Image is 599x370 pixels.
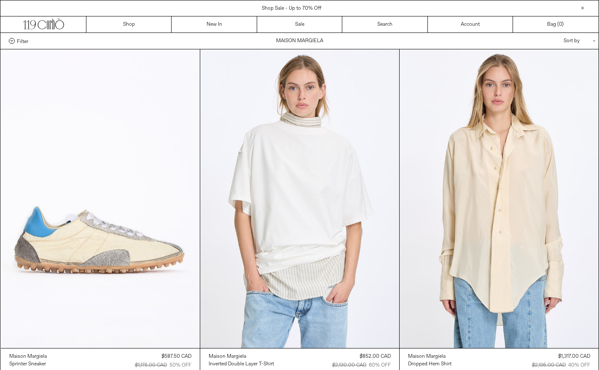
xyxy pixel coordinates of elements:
a: Sprinter Sneaker [9,360,47,368]
div: 40% OFF [568,362,590,369]
a: Inverted Double Layer T-Shirt [209,360,274,368]
a: Shop [86,16,172,32]
div: Maison Margiela [408,353,446,360]
a: Sale [257,16,342,32]
div: $852.00 CAD [360,353,391,360]
a: New In [172,16,257,32]
div: Maison Margiela [209,353,246,360]
a: Account [428,16,513,32]
a: Shop Sale - Up to 70% Off [262,5,321,12]
a: Bag () [513,16,598,32]
div: $2,130.00 CAD [332,362,366,369]
span: Filter [17,38,28,44]
div: $1,317.00 CAD [558,353,590,360]
a: Dropped Hem Shirt [408,360,451,368]
span: 0 [559,21,562,28]
a: Maison Margiela [9,353,47,360]
div: Sort by [514,33,590,49]
img: Maison Margiela Sprinters Sneaker [1,49,200,348]
div: $2,195.00 CAD [532,362,566,369]
span: ) [559,21,564,28]
div: 50% OFF [169,362,191,369]
a: Maison Margiela [209,353,274,360]
img: Maison Margiela Dropped Hem Shirt [400,49,599,348]
div: Maison Margiela [9,353,47,360]
div: $587.50 CAD [161,353,191,360]
a: Maison Margiela [408,353,451,360]
img: Maison Margiela Inverted Double Layer T-Shirt [200,49,399,348]
div: $1,175.00 CAD [135,362,167,369]
div: Sprinter Sneaker [9,361,46,368]
a: Search [342,16,427,32]
div: 60% OFF [369,362,391,369]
